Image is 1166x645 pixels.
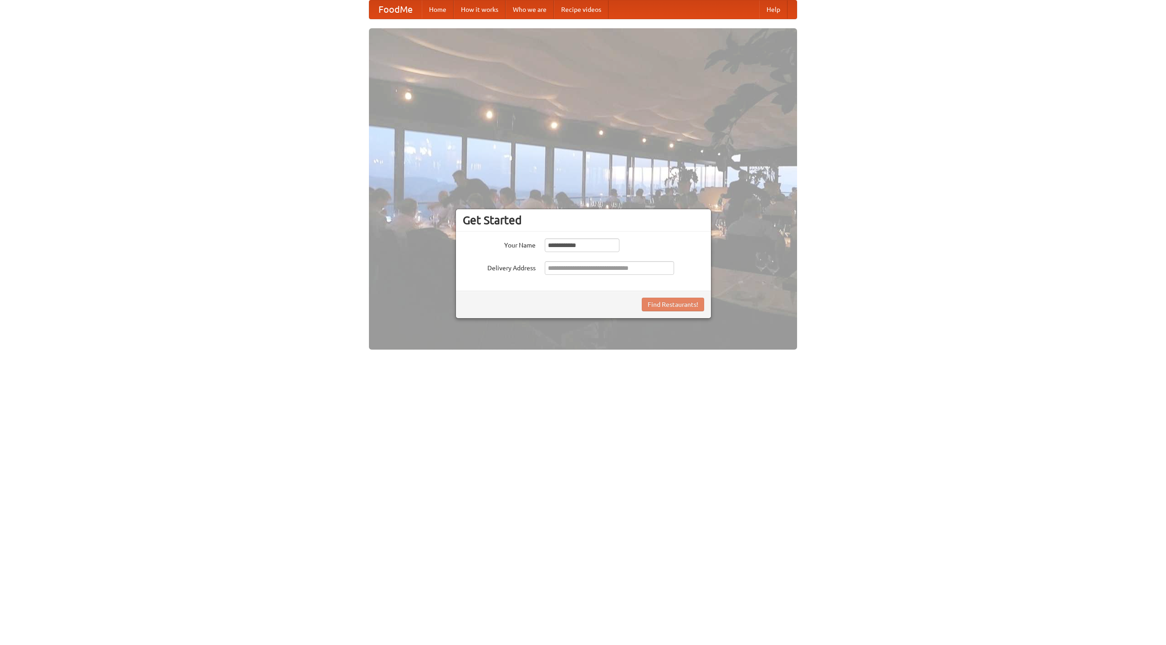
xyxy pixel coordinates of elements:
h3: Get Started [463,213,704,227]
a: Help [759,0,788,19]
label: Delivery Address [463,261,536,273]
a: Home [422,0,454,19]
button: Find Restaurants! [642,298,704,311]
label: Your Name [463,238,536,250]
a: FoodMe [369,0,422,19]
a: Who we are [506,0,554,19]
a: How it works [454,0,506,19]
a: Recipe videos [554,0,609,19]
